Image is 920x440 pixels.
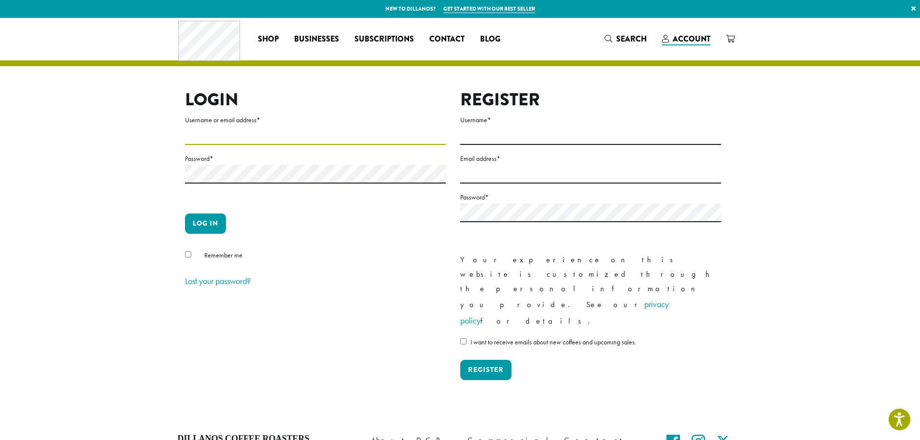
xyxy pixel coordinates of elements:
[470,338,636,346] span: I want to receive emails about new coffees and upcoming sales.
[354,33,414,45] span: Subscriptions
[185,114,446,126] label: Username or email address
[185,153,446,165] label: Password
[185,275,251,286] a: Lost your password?
[294,33,339,45] span: Businesses
[597,31,654,47] a: Search
[673,33,710,44] span: Account
[185,213,226,234] button: Log in
[460,360,511,380] button: Register
[185,89,446,110] h2: Login
[480,33,500,45] span: Blog
[258,33,279,45] span: Shop
[616,33,647,44] span: Search
[460,114,721,126] label: Username
[460,89,721,110] h2: Register
[429,33,465,45] span: Contact
[460,153,721,165] label: Email address
[460,191,721,203] label: Password
[460,338,467,344] input: I want to receive emails about new coffees and upcoming sales.
[460,298,669,326] a: privacy policy
[250,31,286,47] a: Shop
[460,253,721,329] p: Your experience on this website is customized through the personal information you provide. See o...
[204,251,242,259] span: Remember me
[443,5,535,13] a: Get started with our best seller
